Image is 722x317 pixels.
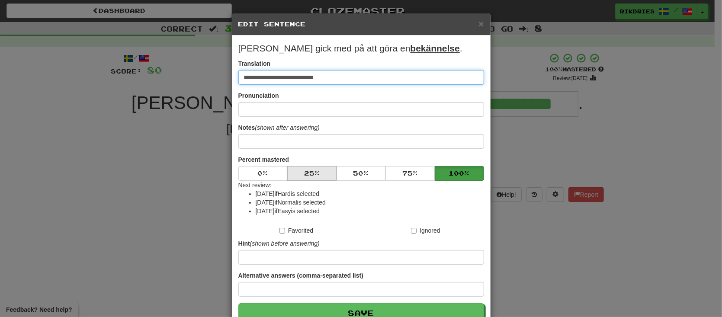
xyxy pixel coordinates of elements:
[250,240,320,247] em: (shown before answering)
[238,59,271,68] label: Translation
[238,166,484,181] div: Percent mastered
[411,226,440,235] label: Ignored
[256,198,484,207] li: [DATE] if Normal is selected
[238,271,363,280] label: Alternative answers (comma-separated list)
[256,207,484,215] li: [DATE] if Easy is selected
[337,166,386,181] button: 50%
[238,166,288,181] button: 0%
[478,19,484,29] span: ×
[385,166,435,181] button: 75%
[238,123,320,132] label: Notes
[478,19,484,28] button: Close
[279,226,313,235] label: Favorited
[238,239,320,248] label: Hint
[238,155,289,164] label: Percent mastered
[256,189,484,198] li: [DATE] if Hard is selected
[287,166,337,181] button: 25%
[411,228,417,234] input: Ignored
[238,181,484,215] div: Next review:
[255,124,319,131] em: (shown after answering)
[411,43,460,53] u: bekännelse
[435,166,484,181] button: 100%
[238,91,279,100] label: Pronunciation
[279,228,285,234] input: Favorited
[238,20,484,29] h5: Edit Sentence
[238,42,484,55] p: [PERSON_NAME] gick med på att göra en .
